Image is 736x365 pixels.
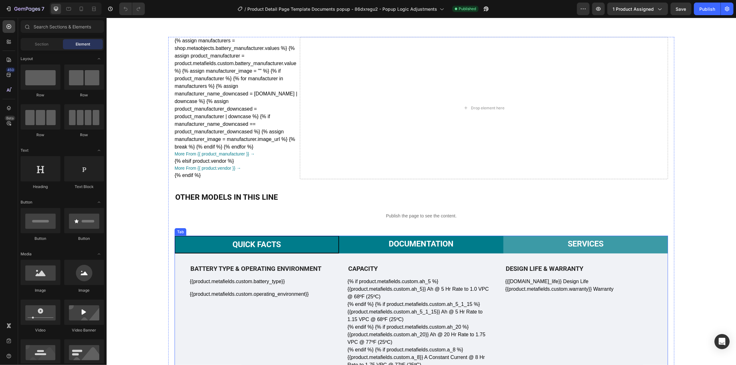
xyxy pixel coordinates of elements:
[282,222,347,231] p: Documentation
[241,246,389,256] h2: CAPACITY
[21,148,28,153] span: Text
[35,41,49,47] span: Section
[21,184,60,190] div: Heading
[399,260,507,275] div: {{[DOMAIN_NAME]_life}} Design Life {{product.metafields.custom.warranty}} Warranty
[64,288,104,293] div: Image
[613,6,654,12] span: 1 product assigned
[244,6,246,12] span: /
[21,132,60,138] div: Row
[3,3,47,15] button: 7
[64,327,104,333] div: Video Banner
[94,145,104,155] span: Toggle open
[126,222,174,232] p: Quick Facts
[241,268,389,283] p: {{product.metafields.custom.ah_5}} Ah @ 5 Hr Rate to 1.0 VPC @ 68ºF (25ºC)
[247,6,437,12] span: Product Detail Page Template Documents popup - 86dxregu2 - Popup Logic Adjustments
[694,3,721,15] button: Publish
[94,249,104,259] span: Toggle open
[64,236,104,241] div: Button
[76,41,90,47] span: Element
[241,336,389,351] p: {{product.metafields.custom.a_8}} A Constant Current @ 8 Hr Rate to 1.75 VPC @ 77ºF (25ºC)
[21,92,60,98] div: Row
[94,197,104,207] span: Toggle open
[461,222,497,231] p: Services
[5,116,15,121] div: Beta
[676,6,686,12] span: Save
[699,6,715,12] div: Publish
[83,260,202,268] div: {{product.metafields.custom.battery_type}}
[21,20,104,33] input: Search Sections & Elements
[69,211,78,217] div: Tab
[21,199,32,205] span: Button
[241,290,389,306] p: {{product.metafields.custom.ah_5_1_15}} Ah @ 5 Hr Rate to 1.15 VPC @ 68ºF (25ºC)
[64,92,104,98] div: Row
[399,246,546,256] h2: design life & warranty
[107,18,736,365] iframe: Design area
[607,3,668,15] button: 1 product assigned
[69,175,171,184] strong: Other models in this line
[714,334,730,349] div: Open Intercom Messenger
[459,6,476,12] span: Published
[119,3,145,15] div: Undo/Redo
[671,3,691,15] button: Save
[364,88,398,93] div: Drop element here
[6,67,15,72] div: 450
[21,327,60,333] div: Video
[83,246,231,256] h2: Battery type & OPERATING ENVIRONMENT
[64,132,104,138] div: Row
[68,195,561,202] p: Publish the page to see the content.
[241,313,389,328] p: {{product.metafields.custom.ah_20}} Ah @ 20 Hr Rate to 1.75 VPC @ 77ºF (25ºC)
[64,184,104,190] div: Text Block
[21,56,33,62] span: Layout
[83,273,202,280] div: {{product.metafields.custom.operating_environment}}
[94,54,104,64] span: Toggle open
[21,288,60,293] div: Image
[41,5,44,13] p: 7
[21,251,32,257] span: Media
[21,236,60,241] div: Button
